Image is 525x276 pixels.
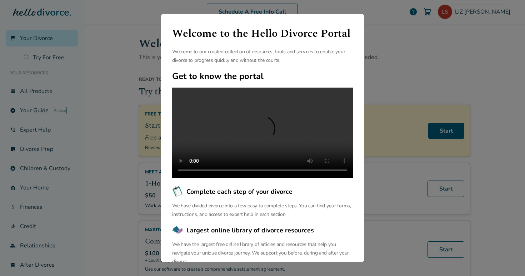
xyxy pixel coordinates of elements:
iframe: Chat Widget [489,242,525,276]
p: We have the largest free online library of articles and resources that help you navigate your uni... [172,240,353,266]
p: Welcome to our curated collection of resources, tools and services to enable your divorce to prog... [172,48,353,65]
p: We have divided divorce into a few easy to complete steps. You can find your forms, instructions,... [172,202,353,219]
img: Complete each step of your divorce [172,186,184,197]
h1: Welcome to the Hello Divorce Portal [172,25,353,42]
span: Complete each step of your divorce [186,187,292,196]
img: Largest online library of divorce resources [172,225,184,236]
span: Largest online library of divorce resources [186,226,314,235]
h2: Get to know the portal [172,70,353,82]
